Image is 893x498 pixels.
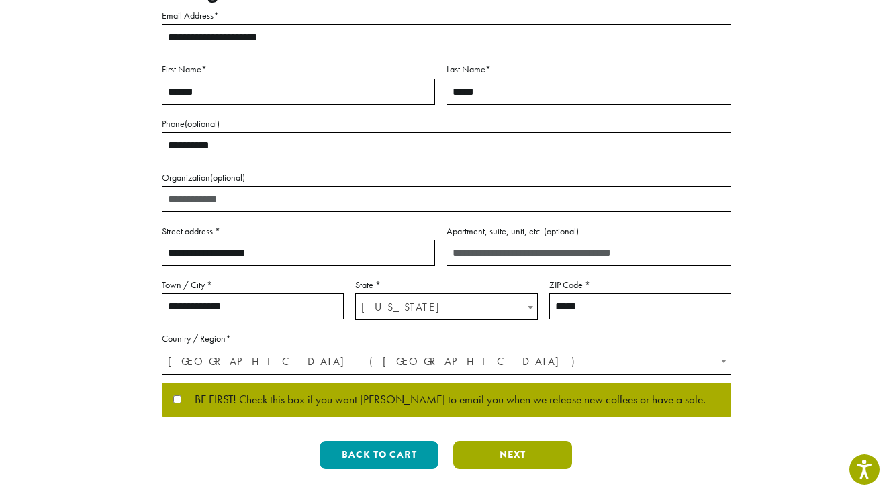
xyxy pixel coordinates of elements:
label: Last Name [446,61,731,78]
span: California [356,294,536,320]
span: BE FIRST! Check this box if you want [PERSON_NAME] to email you when we release new coffees or ha... [181,394,706,406]
span: United States (US) [162,348,731,375]
span: (optional) [544,225,579,237]
label: First Name [162,61,435,78]
button: Back to cart [320,441,438,469]
span: (optional) [185,117,220,130]
span: Country / Region [162,348,731,375]
span: (optional) [210,171,245,183]
label: State [355,277,537,293]
label: Organization [162,169,731,186]
input: BE FIRST! Check this box if you want [PERSON_NAME] to email you when we release new coffees or ha... [173,395,181,403]
label: Town / City [162,277,344,293]
label: Street address [162,223,435,240]
span: State [355,293,537,320]
button: Next [453,441,572,469]
label: Apartment, suite, unit, etc. [446,223,731,240]
label: Email Address [162,7,731,24]
label: ZIP Code [549,277,731,293]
